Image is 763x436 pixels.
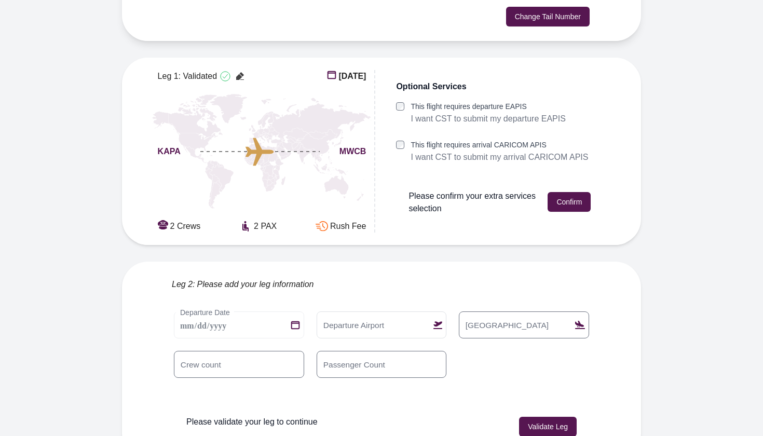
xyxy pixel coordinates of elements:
[158,145,181,158] span: KAPA
[197,278,314,291] span: Please add your leg information
[172,278,195,291] span: Leg 2:
[158,70,217,83] span: Leg 1: Validated
[186,416,318,428] p: Please validate your leg to continue
[408,190,539,215] span: Please confirm your extra services selection
[319,319,389,331] label: Departure Airport
[411,151,588,164] p: I want CST to submit my arrival CARICOM APIS
[319,359,390,370] label: Passenger Count
[338,70,366,83] span: [DATE]
[411,101,566,112] label: This flight requires departure EAPIS
[411,140,588,151] label: This flight requires arrival CARICOM APIS
[339,145,366,158] span: MWCB
[254,220,277,233] span: 2 PAX
[330,220,366,233] span: Rush Fee
[176,307,234,318] label: Departure Date
[396,80,466,93] span: Optional Services
[170,220,201,233] span: 2 Crews
[176,359,225,370] label: Crew count
[506,7,590,26] button: Change Tail Number
[461,319,553,331] label: [GEOGRAPHIC_DATA]
[548,192,591,212] button: Confirm
[411,112,566,126] p: I want CST to submit my departure EAPIS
